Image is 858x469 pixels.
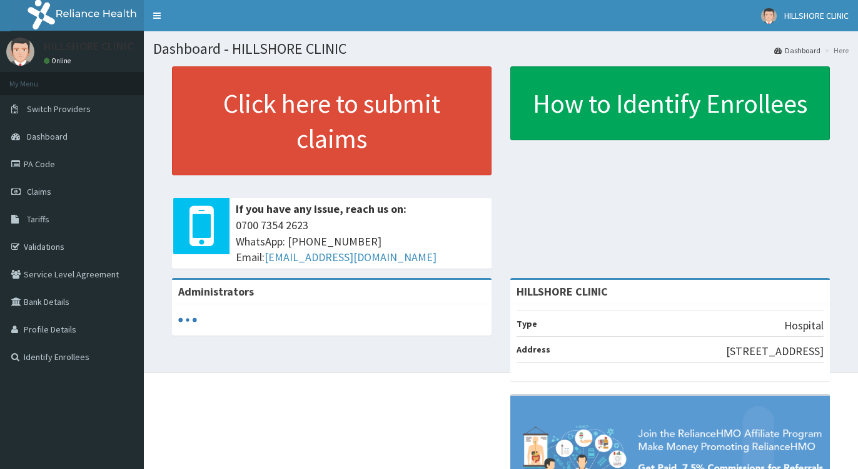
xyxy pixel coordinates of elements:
[44,56,74,65] a: Online
[236,217,485,265] span: 0700 7354 2623 WhatsApp: [PHONE_NUMBER] Email:
[726,343,824,359] p: [STREET_ADDRESS]
[27,131,68,142] span: Dashboard
[784,317,824,334] p: Hospital
[517,318,537,329] b: Type
[27,103,91,115] span: Switch Providers
[822,45,849,56] li: Here
[517,344,550,355] b: Address
[44,41,133,52] p: HILLSHORE CLINIC
[178,311,197,329] svg: audio-loading
[761,8,777,24] img: User Image
[784,10,849,21] span: HILLSHORE CLINIC
[6,38,34,66] img: User Image
[178,284,254,299] b: Administrators
[27,186,51,197] span: Claims
[172,66,492,175] a: Click here to submit claims
[517,284,608,299] strong: HILLSHORE CLINIC
[153,41,849,57] h1: Dashboard - HILLSHORE CLINIC
[236,202,406,216] b: If you have any issue, reach us on:
[265,250,437,264] a: [EMAIL_ADDRESS][DOMAIN_NAME]
[774,45,820,56] a: Dashboard
[27,214,49,225] span: Tariffs
[510,66,830,140] a: How to Identify Enrollees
